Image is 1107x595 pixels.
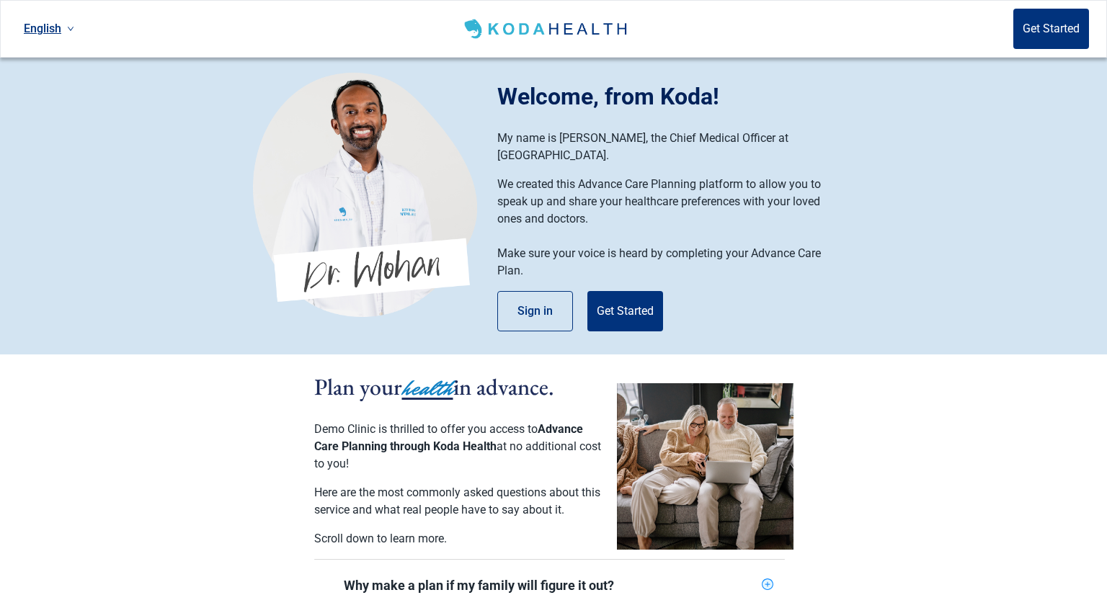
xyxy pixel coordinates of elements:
button: Get Started [587,291,663,331]
span: Plan your [314,372,402,402]
span: in advance. [453,372,554,402]
p: We created this Advance Care Planning platform to allow you to speak up and share your healthcare... [497,176,840,228]
button: Sign in [497,291,573,331]
div: Why make a plan if my family will figure it out? [344,577,756,594]
span: down [67,25,74,32]
span: Demo Clinic is thrilled to offer you access to [314,422,538,436]
span: health [402,372,453,404]
div: Welcome, from Koda! [497,79,854,114]
p: Make sure your voice is heard by completing your Advance Care Plan. [497,245,840,279]
p: Scroll down to learn more. [314,530,603,547]
img: Koda Health [461,17,632,40]
img: Koda Health [253,72,477,317]
img: planSectionCouple-CV0a0q8G.png [617,383,793,550]
a: Current language: English [18,17,80,40]
button: Get Started [1013,9,1089,49]
p: My name is [PERSON_NAME], the Chief Medical Officer at [GEOGRAPHIC_DATA]. [497,130,840,164]
span: plus-circle [762,578,773,590]
p: Here are the most commonly asked questions about this service and what real people have to say ab... [314,484,603,519]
